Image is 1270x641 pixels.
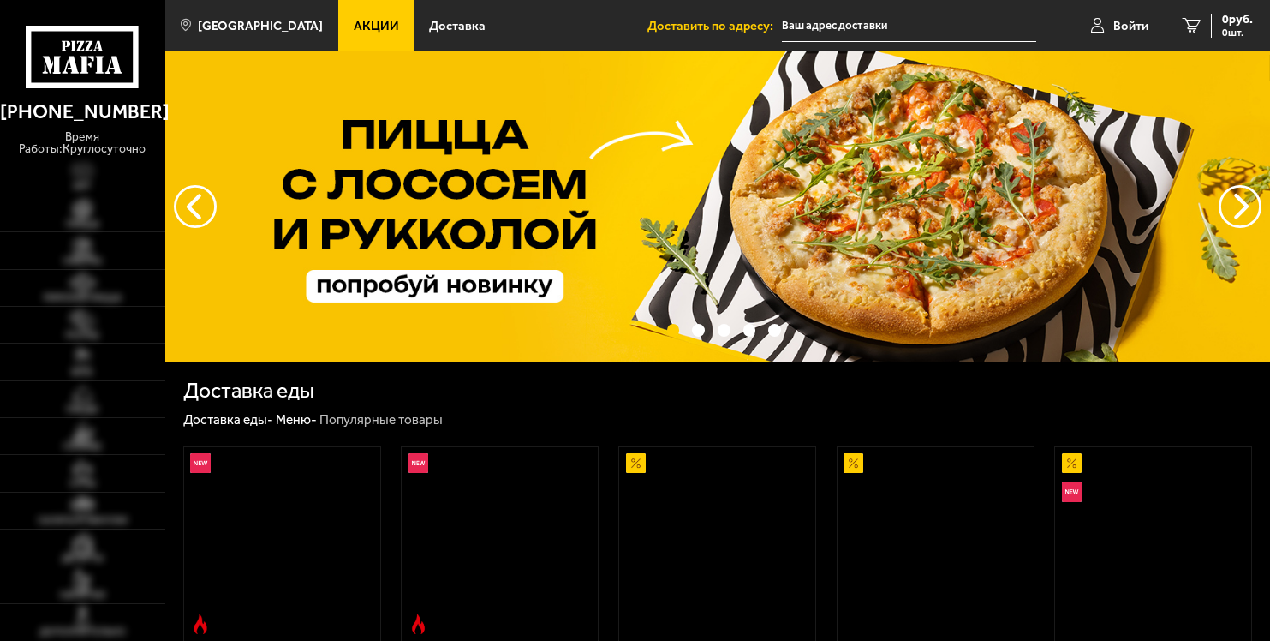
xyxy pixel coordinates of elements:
[1222,14,1253,26] span: 0 руб.
[667,324,680,337] button: точки переключения
[429,20,486,33] span: Доставка
[844,453,863,473] img: Акционный
[768,324,781,337] button: точки переключения
[354,20,399,33] span: Акции
[718,324,730,337] button: точки переключения
[408,453,428,473] img: Новинка
[174,185,217,228] button: следующий
[1222,27,1253,38] span: 0 шт.
[1062,482,1082,501] img: Новинка
[626,453,646,473] img: Акционный
[276,412,317,428] a: Меню-
[1055,447,1251,641] a: АкционныйНовинкаВсё включено
[782,10,1036,42] input: Ваш адрес доставки
[190,453,210,473] img: Новинка
[692,324,705,337] button: точки переключения
[183,380,314,402] h1: Доставка еды
[1062,453,1082,473] img: Акционный
[838,447,1034,641] a: АкционныйПепперони 25 см (толстое с сыром)
[190,614,210,634] img: Острое блюдо
[183,412,273,428] a: Доставка еды-
[743,324,756,337] button: точки переключения
[408,614,428,634] img: Острое блюдо
[647,20,782,33] span: Доставить по адресу:
[1219,185,1261,228] button: предыдущий
[402,447,598,641] a: НовинкаОстрое блюдоРимская с мясным ассорти
[619,447,815,641] a: АкционныйАль-Шам 25 см (тонкое тесто)
[198,20,323,33] span: [GEOGRAPHIC_DATA]
[319,411,443,428] div: Популярные товары
[1113,20,1148,33] span: Войти
[184,447,380,641] a: НовинкаОстрое блюдоРимская с креветками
